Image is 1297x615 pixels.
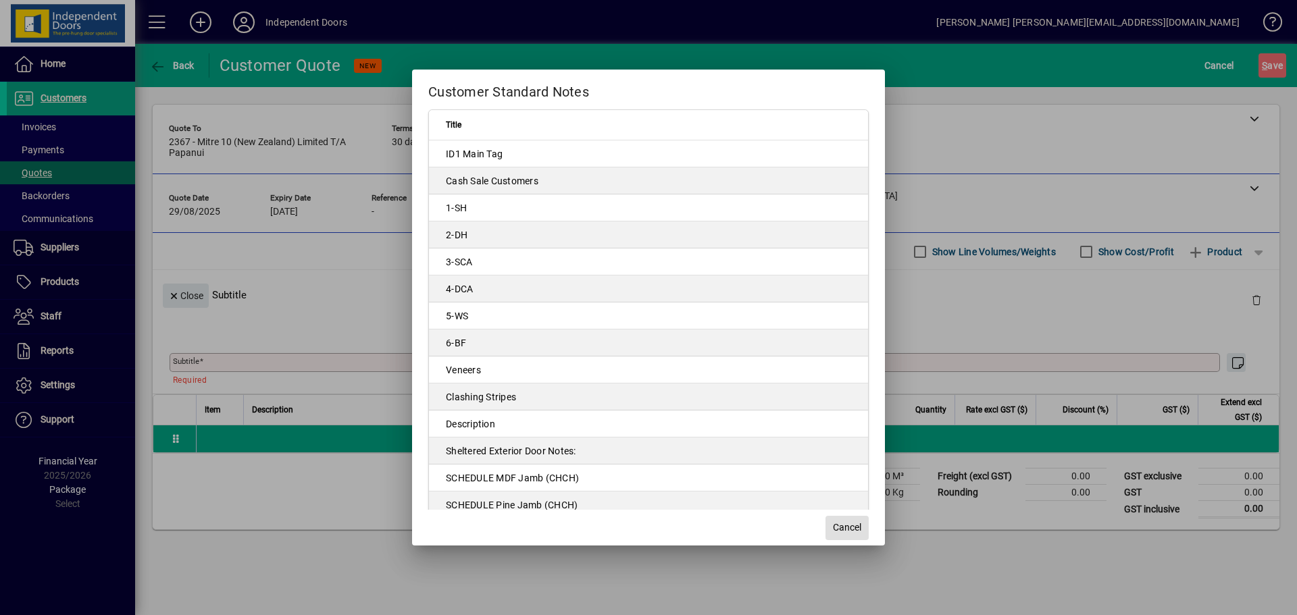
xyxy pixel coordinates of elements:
button: Cancel [825,516,869,540]
td: 2-DH [429,221,868,248]
td: Sheltered Exterior Door Notes: [429,437,868,464]
span: Title [446,117,461,132]
td: Veneers [429,356,868,383]
td: SCHEDULE MDF Jamb (CHCH) [429,464,868,491]
td: 6-BF [429,329,868,356]
td: 5-WS [429,302,868,329]
td: 1-SH [429,194,868,221]
td: Clashing Stripes [429,383,868,410]
span: Cancel [833,520,861,535]
td: SCHEDULE Pine Jamb (CHCH) [429,491,868,518]
td: 4-DCA [429,275,868,302]
td: Cash Sale Customers [429,167,868,194]
td: 3-SCA [429,248,868,275]
td: ID1 Main Tag [429,140,868,167]
h2: Customer Standard Notes [412,70,885,109]
td: Description [429,410,868,437]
